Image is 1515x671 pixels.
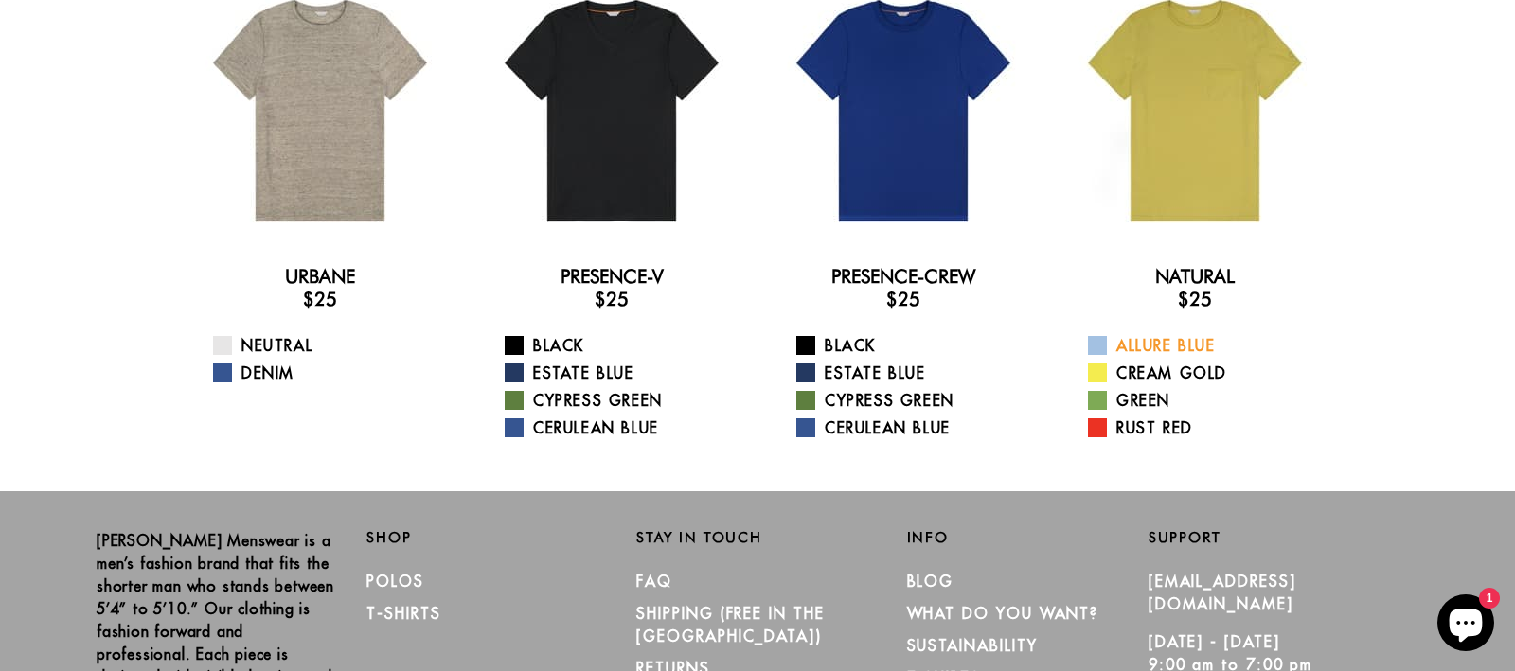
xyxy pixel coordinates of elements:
[505,334,742,357] a: Black
[907,604,1099,623] a: What Do You Want?
[213,334,451,357] a: Neutral
[285,265,355,288] a: Urbane
[1149,572,1296,613] a: [EMAIL_ADDRESS][DOMAIN_NAME]
[907,636,1038,655] a: Sustainability
[1149,529,1418,546] h2: Support
[189,288,451,310] h3: $25
[636,572,672,591] a: FAQ
[636,604,824,645] a: SHIPPING (Free in the [GEOGRAPHIC_DATA])
[481,288,742,310] h3: $25
[907,529,1149,546] h2: Info
[907,572,954,591] a: Blog
[1088,416,1326,439] a: Rust Red
[505,389,742,412] a: Cypress Green
[831,265,975,288] a: Presence-Crew
[796,389,1034,412] a: Cypress Green
[1432,594,1500,656] inbox-online-store-chat: Shopify online store chat
[505,362,742,384] a: Estate Blue
[1064,288,1326,310] h3: $25
[561,265,664,288] a: Presence-V
[636,529,878,546] h2: Stay in Touch
[773,288,1034,310] h3: $25
[366,529,608,546] h2: Shop
[796,362,1034,384] a: Estate Blue
[1088,362,1326,384] a: Cream Gold
[796,334,1034,357] a: Black
[796,416,1034,439] a: Cerulean Blue
[1088,334,1326,357] a: Allure Blue
[1155,265,1235,288] a: Natural
[505,416,742,439] a: Cerulean Blue
[213,362,451,384] a: Denim
[1088,389,1326,412] a: Green
[366,572,424,591] a: Polos
[366,604,440,623] a: T-Shirts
